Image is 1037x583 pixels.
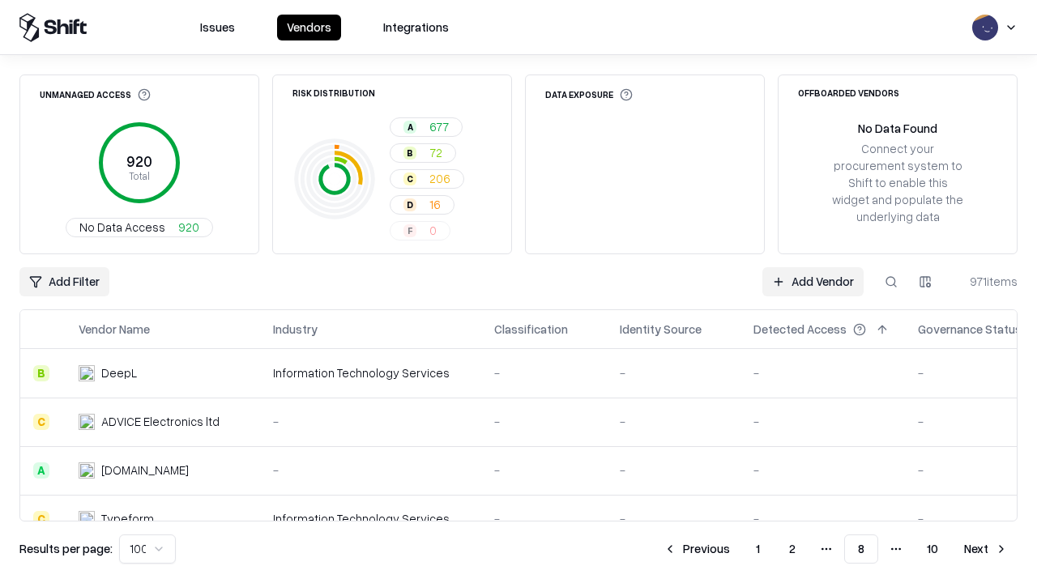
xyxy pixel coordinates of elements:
button: A677 [390,117,463,137]
div: Information Technology Services [273,364,468,381]
div: C [33,511,49,527]
div: - [620,462,728,479]
div: - [494,364,594,381]
img: Typeform [79,511,95,527]
div: - [494,510,594,527]
button: 2 [776,534,809,564]
div: A [403,121,416,134]
a: Add Vendor [762,267,864,296]
span: 72 [429,144,442,161]
span: 677 [429,118,449,135]
button: C206 [390,169,464,189]
button: No Data Access920 [66,218,213,237]
span: 920 [178,219,199,236]
button: Add Filter [19,267,109,296]
div: Information Technology Services [273,510,468,527]
div: [DOMAIN_NAME] [101,462,189,479]
div: B [33,365,49,381]
div: 971 items [953,273,1018,290]
div: - [753,413,892,430]
div: ADVICE Electronics ltd [101,413,220,430]
div: No Data Found [858,120,937,137]
button: 8 [844,534,878,564]
div: Industry [273,321,318,338]
div: DeepL [101,364,137,381]
div: - [753,510,892,527]
button: Issues [190,15,245,40]
div: - [273,413,468,430]
div: Typeform [101,510,154,527]
div: Connect your procurement system to Shift to enable this widget and populate the underlying data [830,140,965,226]
div: Unmanaged Access [40,88,151,101]
div: C [403,172,416,185]
div: - [273,462,468,479]
div: Identity Source [620,321,702,338]
div: Data Exposure [545,88,633,101]
button: Integrations [373,15,459,40]
p: Results per page: [19,540,113,557]
div: B [403,147,416,160]
span: No Data Access [79,219,165,236]
button: 10 [914,534,951,564]
div: - [494,413,594,430]
div: Governance Status [918,321,1022,338]
div: Classification [494,321,568,338]
img: ADVICE Electronics ltd [79,414,95,430]
div: Risk Distribution [292,88,375,97]
div: Detected Access [753,321,847,338]
button: Vendors [277,15,341,40]
button: B72 [390,143,456,163]
div: C [33,414,49,430]
button: Next [954,534,1018,564]
div: A [33,462,49,479]
button: Previous [654,534,740,564]
button: D16 [390,195,454,215]
span: 16 [429,196,441,213]
img: DeepL [79,365,95,381]
img: cybersafe.co.il [79,462,95,479]
span: 206 [429,170,450,187]
div: - [753,364,892,381]
tspan: 920 [126,152,152,170]
button: 1 [743,534,773,564]
nav: pagination [654,534,1018,564]
div: Vendor Name [79,321,150,338]
div: - [494,462,594,479]
tspan: Total [129,169,150,182]
div: Offboarded Vendors [798,88,899,97]
div: - [620,364,728,381]
div: - [753,462,892,479]
div: D [403,198,416,211]
div: - [620,510,728,527]
div: - [620,413,728,430]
